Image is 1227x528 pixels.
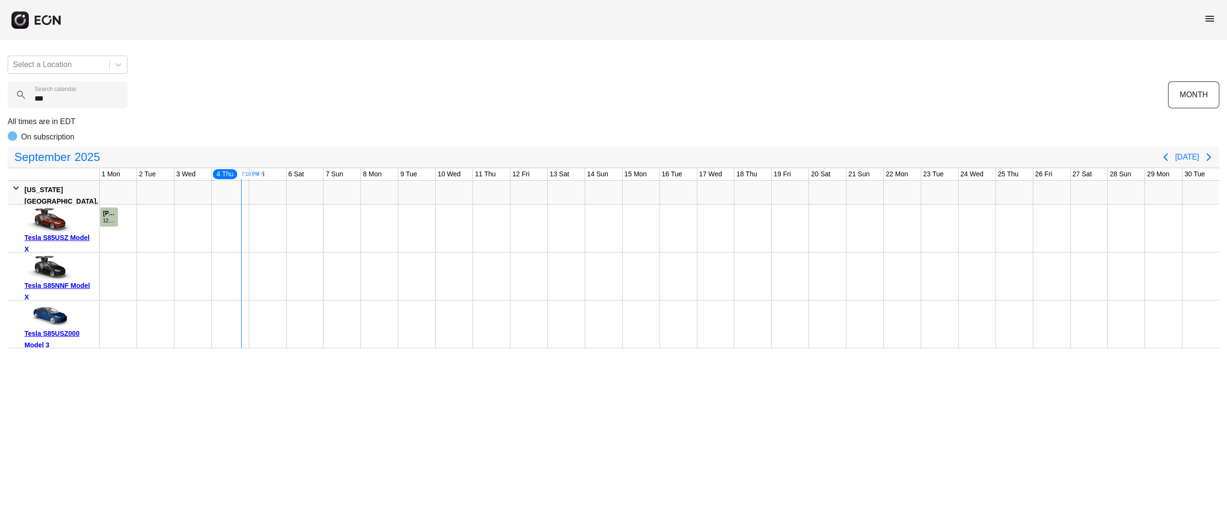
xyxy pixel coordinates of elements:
[21,131,74,143] p: On subscription
[734,168,759,180] div: 18 Thu
[24,232,96,255] div: Tesla S85USZ Model X
[287,168,306,180] div: 6 Sat
[660,168,684,180] div: 16 Tue
[24,328,96,351] div: Tesla S85USZ000 Model 3
[1175,149,1199,166] button: [DATE]
[103,210,117,217] div: [PERSON_NAME] #72098
[921,168,946,180] div: 23 Tue
[103,217,117,224] div: 12:00 PM - 12:00 PM
[8,116,1219,127] p: All times are in EDT
[1108,168,1133,180] div: 28 Sun
[846,168,871,180] div: 21 Sun
[249,168,266,180] div: 5 Fri
[24,184,98,218] div: [US_STATE][GEOGRAPHIC_DATA], [GEOGRAPHIC_DATA]
[1033,168,1054,180] div: 26 Fri
[35,85,76,93] label: Search calendar
[1168,81,1219,108] button: MONTH
[623,168,649,180] div: 15 Mon
[697,168,724,180] div: 17 Wed
[24,256,72,280] img: car
[996,168,1020,180] div: 25 Thu
[436,168,463,180] div: 10 Wed
[1156,148,1175,167] button: Previous page
[1204,13,1215,24] span: menu
[1199,148,1218,167] button: Next page
[510,168,532,180] div: 12 Fri
[1182,168,1207,180] div: 30 Tue
[585,168,610,180] div: 14 Sun
[12,148,72,167] span: September
[884,168,910,180] div: 22 Mon
[1145,168,1171,180] div: 29 Mon
[398,168,419,180] div: 9 Tue
[1071,168,1094,180] div: 27 Sat
[772,168,793,180] div: 19 Fri
[24,280,96,303] div: Tesla S85NNF Model X
[9,148,106,167] button: September2025
[959,168,985,180] div: 24 Wed
[809,168,832,180] div: 20 Sat
[473,168,498,180] div: 11 Thu
[24,304,72,328] img: car
[72,148,102,167] span: 2025
[100,205,118,227] div: Rented for 1 days by Steven Seecharran Current status is completed
[174,168,197,180] div: 3 Wed
[24,208,72,232] img: car
[324,168,345,180] div: 7 Sun
[548,168,571,180] div: 13 Sat
[361,168,383,180] div: 8 Mon
[100,168,122,180] div: 1 Mon
[212,168,239,180] div: 4 Thu
[137,168,158,180] div: 2 Tue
